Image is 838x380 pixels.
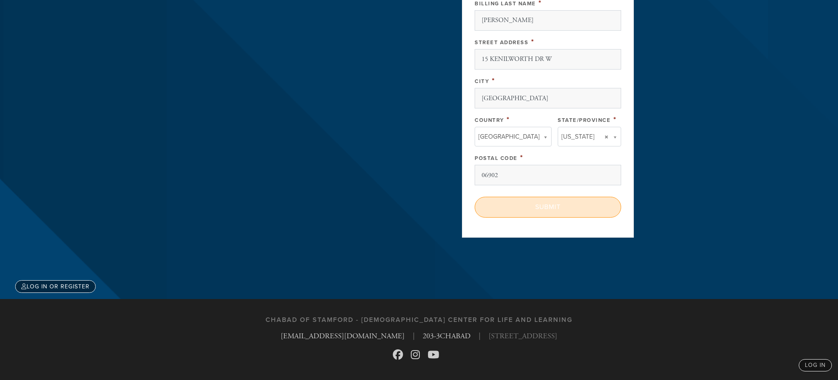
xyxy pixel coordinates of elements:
[799,359,832,371] a: log in
[15,280,96,293] a: Log in or register
[507,115,510,124] span: This field is required.
[475,78,489,85] label: City
[475,117,504,124] label: Country
[423,331,471,341] a: 203-3CHABAD
[489,331,557,342] span: [STREET_ADDRESS]
[281,331,405,341] a: [EMAIL_ADDRESS][DOMAIN_NAME]
[475,197,621,217] input: Submit
[531,37,534,46] span: This field is required.
[475,127,552,146] a: [GEOGRAPHIC_DATA]
[413,331,414,342] span: |
[479,331,480,342] span: |
[558,117,610,124] label: State/Province
[478,131,540,142] span: [GEOGRAPHIC_DATA]
[613,115,617,124] span: This field is required.
[492,76,495,85] span: This field is required.
[475,39,528,46] label: Street Address
[561,131,595,142] span: [US_STATE]
[520,153,523,162] span: This field is required.
[266,316,572,324] h3: CHABAD OF STAMFORD - [DEMOGRAPHIC_DATA] CENTER FOR LIFE AND LEARNING
[558,127,621,146] a: [US_STATE]
[475,0,536,7] label: Billing Last Name
[475,155,518,162] label: Postal Code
